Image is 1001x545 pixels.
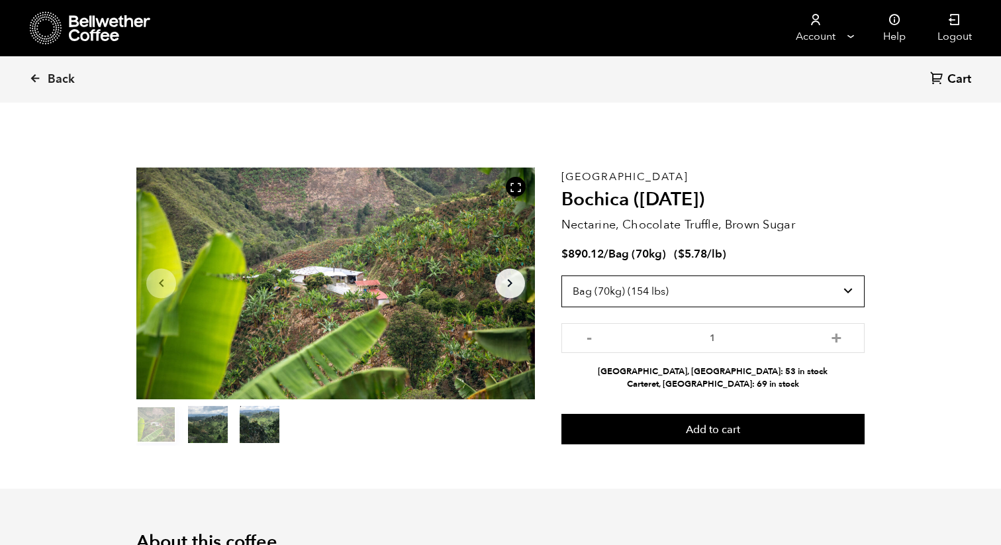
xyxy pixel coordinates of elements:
[561,378,865,391] li: Carteret, [GEOGRAPHIC_DATA]: 69 in stock
[561,216,865,234] p: Nectarine, Chocolate Truffle, Brown Sugar
[561,189,865,211] h2: Bochica ([DATE])
[604,246,608,262] span: /
[561,366,865,378] li: [GEOGRAPHIC_DATA], [GEOGRAPHIC_DATA]: 53 in stock
[707,246,722,262] span: /lb
[947,72,971,87] span: Cart
[581,330,598,343] button: -
[561,246,568,262] span: $
[561,246,604,262] bdi: 890.12
[608,246,666,262] span: Bag (70kg)
[678,246,685,262] span: $
[828,330,845,343] button: +
[678,246,707,262] bdi: 5.78
[561,414,865,444] button: Add to cart
[48,72,75,87] span: Back
[674,246,726,262] span: ( )
[930,71,975,89] a: Cart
